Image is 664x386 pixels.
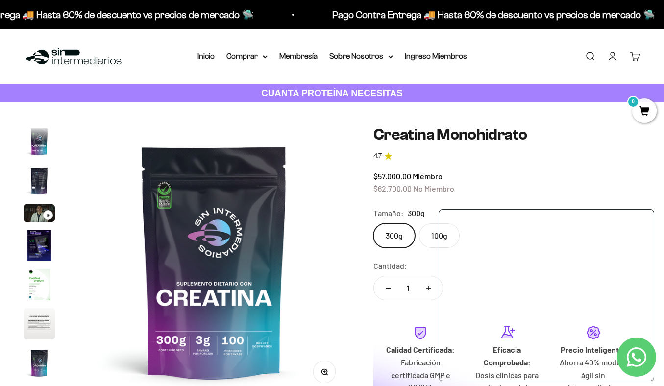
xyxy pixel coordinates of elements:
img: Creatina Monohidrato [24,165,55,196]
img: Creatina Monohidrato [24,126,55,157]
button: Aumentar cantidad [414,276,443,300]
button: Ir al artículo 6 [24,308,55,342]
button: Ir al artículo 3 [24,204,55,225]
span: Miembro [413,171,443,181]
span: 4.7 [373,151,382,162]
img: Creatina Monohidrato [24,308,55,339]
span: $57.000,00 [373,171,411,181]
a: Ingreso Miembros [405,52,467,60]
img: Creatina Monohidrato [24,269,55,300]
a: 0 [632,106,657,117]
button: Ir al artículo 1 [24,126,55,160]
button: Ir al artículo 7 [24,347,55,382]
button: Reducir cantidad [374,276,402,300]
mark: 0 [627,96,639,108]
strong: Calidad Certificada: [386,345,455,354]
span: $62.700,00 [373,184,412,193]
button: Ir al artículo 5 [24,269,55,303]
h1: Creatina Monohidrato [373,126,640,143]
a: Inicio [197,52,215,60]
img: Creatina Monohidrato [24,347,55,379]
summary: Sobre Nosotros [329,50,393,63]
summary: Comprar [226,50,268,63]
span: No Miembro [413,184,454,193]
p: Pago Contra Entrega 🚚 Hasta 60% de descuento vs precios de mercado 🛸 [331,7,654,23]
img: Creatina Monohidrato [24,230,55,261]
strong: CUANTA PROTEÍNA NECESITAS [261,88,403,98]
button: Ir al artículo 2 [24,165,55,199]
iframe: zigpoll-iframe [439,209,654,381]
span: 300g [408,207,425,219]
legend: Tamaño: [373,207,404,219]
label: Cantidad: [373,260,407,272]
a: 4.74.7 de 5.0 estrellas [373,151,640,162]
button: Ir al artículo 4 [24,230,55,264]
a: Membresía [279,52,318,60]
